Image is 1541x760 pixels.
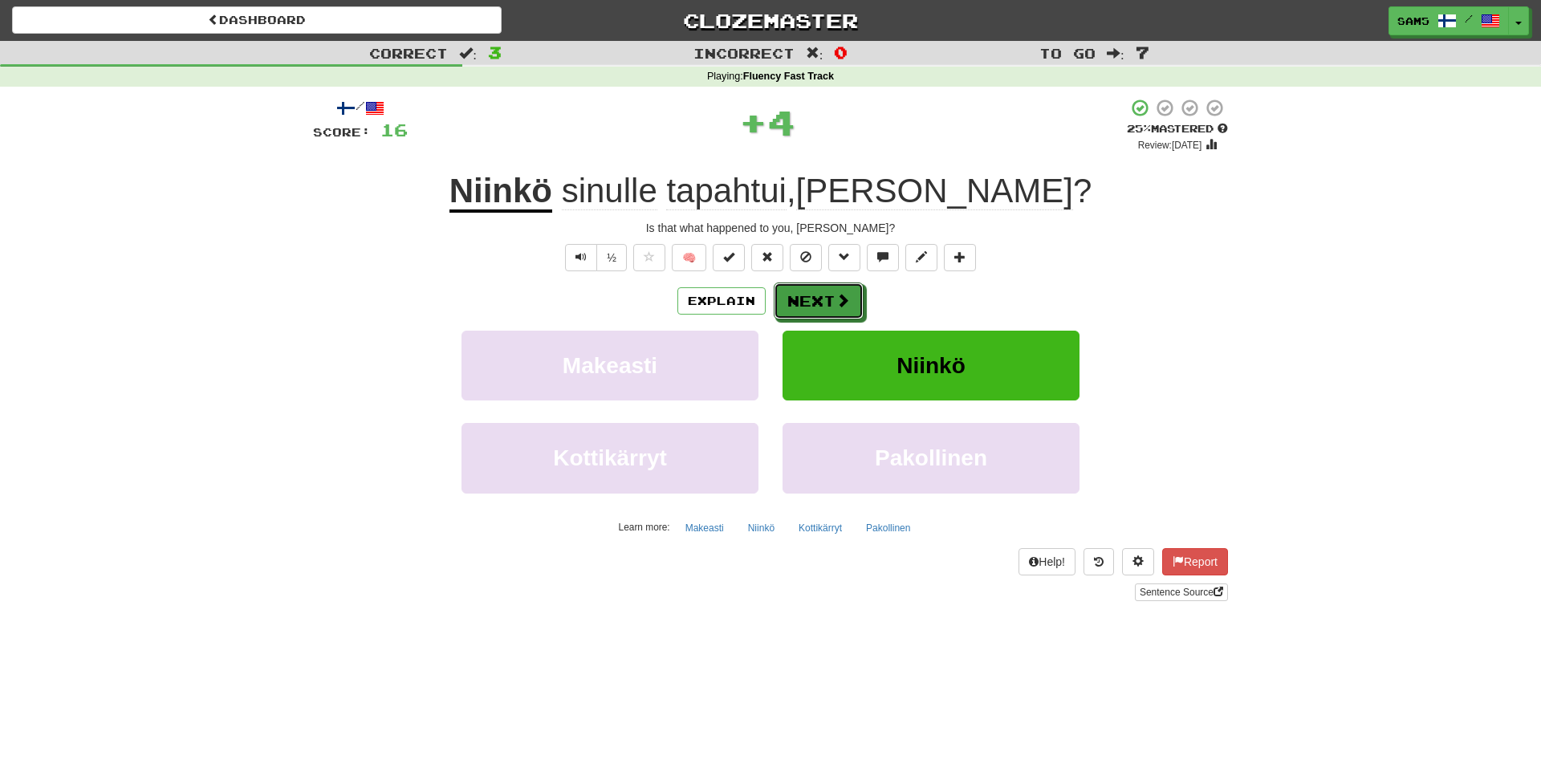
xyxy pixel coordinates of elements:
span: 3 [488,43,502,62]
button: Kottikärryt [461,423,758,493]
button: Makeasti [677,516,733,540]
span: : [806,47,823,60]
div: Mastered [1127,122,1228,136]
button: Play sentence audio (ctl+space) [565,244,597,271]
button: Favorite sentence (alt+f) [633,244,665,271]
a: Clozemaster [526,6,1015,35]
span: 16 [380,120,408,140]
a: Sentence Source [1135,583,1228,601]
span: sinulle [562,172,657,210]
span: To go [1039,45,1096,61]
span: 7 [1136,43,1149,62]
button: 🧠 [672,244,706,271]
button: Report [1162,548,1228,575]
span: + [739,98,767,146]
button: Reset to 0% Mastered (alt+r) [751,244,783,271]
button: Edit sentence (alt+d) [905,244,937,271]
button: Makeasti [461,331,758,400]
button: Pakollinen [783,423,1080,493]
span: Incorrect [693,45,795,61]
span: [PERSON_NAME] [796,172,1073,210]
div: Is that what happened to you, [PERSON_NAME]? [313,220,1228,236]
span: 25 % [1127,122,1151,135]
button: Set this sentence to 100% Mastered (alt+m) [713,244,745,271]
span: Pakollinen [875,445,987,470]
span: Niinkö [897,353,966,378]
button: Next [774,282,864,319]
div: Text-to-speech controls [562,244,627,271]
span: : [1107,47,1124,60]
span: 0 [834,43,848,62]
span: Correct [369,45,448,61]
strong: Fluency Fast Track [743,71,834,82]
div: / [313,98,408,118]
span: Score: [313,125,371,139]
span: Sam5 [1397,14,1429,28]
button: Niinkö [739,516,783,540]
button: Kottikärryt [790,516,851,540]
button: Niinkö [783,331,1080,400]
span: / [1465,13,1473,24]
button: Round history (alt+y) [1084,548,1114,575]
button: Help! [1019,548,1075,575]
button: Ignore sentence (alt+i) [790,244,822,271]
button: Explain [677,287,766,315]
button: Grammar (alt+g) [828,244,860,271]
span: Makeasti [563,353,657,378]
button: Discuss sentence (alt+u) [867,244,899,271]
span: , ? [552,172,1092,210]
u: Niinkö [449,172,552,213]
span: : [459,47,477,60]
small: Review: [DATE] [1138,140,1202,151]
a: Sam5 / [1389,6,1509,35]
a: Dashboard [12,6,502,34]
button: Add to collection (alt+a) [944,244,976,271]
span: 4 [767,102,795,142]
small: Learn more: [619,522,670,533]
button: ½ [596,244,627,271]
span: tapahtui [666,172,786,210]
span: Kottikärryt [553,445,667,470]
button: Pakollinen [857,516,919,540]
